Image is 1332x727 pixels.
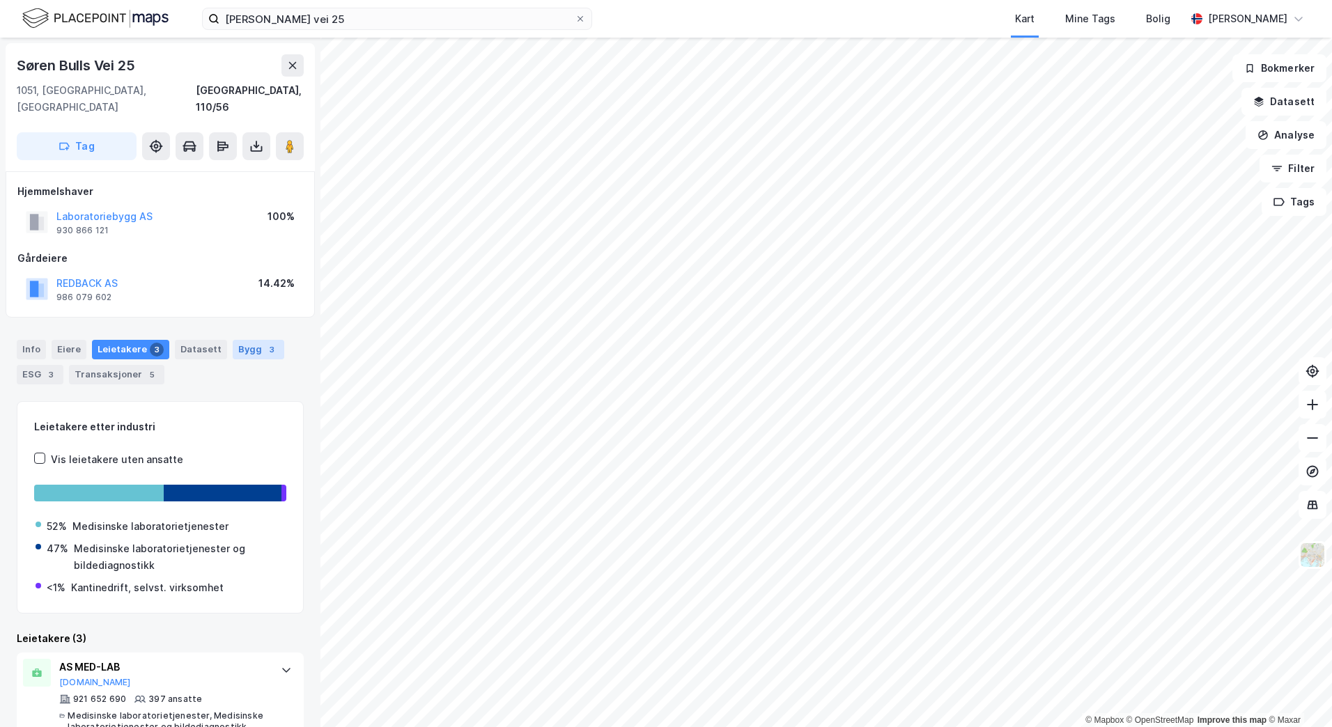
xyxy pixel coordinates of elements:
div: [PERSON_NAME] [1208,10,1287,27]
div: Gårdeiere [17,250,303,267]
div: 930 866 121 [56,225,109,236]
img: logo.f888ab2527a4732fd821a326f86c7f29.svg [22,6,169,31]
div: 3 [150,343,164,357]
div: Bygg [233,340,284,359]
div: 1051, [GEOGRAPHIC_DATA], [GEOGRAPHIC_DATA] [17,82,196,116]
div: Leietakere [92,340,169,359]
div: 52% [47,518,67,535]
div: Vis leietakere uten ansatte [51,451,183,468]
div: 14.42% [258,275,295,292]
div: Kantinedrift, selvst. virksomhet [71,579,224,596]
div: ESG [17,365,63,384]
iframe: Chat Widget [1262,660,1332,727]
a: OpenStreetMap [1126,715,1194,725]
div: 397 ansatte [148,694,202,705]
div: Leietakere (3) [17,630,304,647]
button: Filter [1260,155,1326,182]
button: Tags [1262,188,1326,216]
div: AS MED-LAB [59,659,267,675]
div: Eiere [52,340,86,359]
div: 5 [145,368,159,382]
div: Datasett [175,340,227,359]
div: Transaksjoner [69,365,164,384]
button: Datasett [1241,88,1326,116]
div: <1% [47,579,65,596]
button: Tag [17,132,137,160]
div: Mine Tags [1065,10,1115,27]
button: Bokmerker [1232,54,1326,82]
div: 921 652 690 [73,694,126,705]
div: 986 079 602 [56,292,111,303]
div: 3 [44,368,58,382]
div: Medisinske laboratorietjenester og bildediagnostikk [74,540,285,574]
button: [DOMAIN_NAME] [59,677,131,688]
div: Hjemmelshaver [17,183,303,200]
div: Medisinske laboratorietjenester [72,518,229,535]
div: Leietakere etter industri [34,419,286,435]
a: Mapbox [1085,715,1124,725]
div: 47% [47,540,68,557]
div: Bolig [1146,10,1170,27]
div: Søren Bulls Vei 25 [17,54,137,77]
div: 3 [265,343,279,357]
input: Søk på adresse, matrikkel, gårdeiere, leietakere eller personer [219,8,575,29]
div: [GEOGRAPHIC_DATA], 110/56 [196,82,304,116]
button: Analyse [1246,121,1326,149]
div: Kart [1015,10,1035,27]
img: Z [1299,542,1326,568]
div: 100% [268,208,295,225]
a: Improve this map [1198,715,1267,725]
div: Info [17,340,46,359]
